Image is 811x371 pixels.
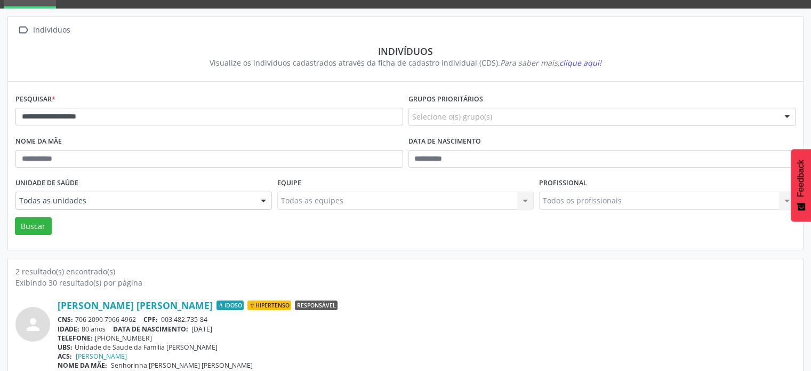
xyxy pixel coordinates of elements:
[58,334,796,343] div: [PHONE_NUMBER]
[58,299,213,311] a: [PERSON_NAME] [PERSON_NAME]
[216,301,244,310] span: Idoso
[247,301,291,310] span: Hipertenso
[31,22,72,38] div: Indivíduos
[19,195,250,206] span: Todas as unidades
[277,175,301,192] label: Equipe
[23,57,788,68] div: Visualize os indivíduos cadastrados através da ficha de cadastro individual (CDS).
[58,325,79,334] span: IDADE:
[412,111,492,122] span: Selecione o(s) grupo(s)
[15,277,796,288] div: Exibindo 30 resultado(s) por página
[58,352,72,361] span: ACS:
[15,133,62,150] label: Nome da mãe
[791,149,811,222] button: Feedback - Mostrar pesquisa
[408,91,483,108] label: Grupos prioritários
[15,175,78,192] label: Unidade de saúde
[796,160,806,197] span: Feedback
[111,361,253,370] span: Senhorinha [PERSON_NAME] [PERSON_NAME]
[143,315,158,324] span: CPF:
[58,325,796,334] div: 80 anos
[58,343,73,352] span: UBS:
[58,343,796,352] div: Unidade de Saude da Familia [PERSON_NAME]
[15,91,55,108] label: Pesquisar
[23,315,43,334] i: person
[76,352,127,361] a: [PERSON_NAME]
[113,325,188,334] span: DATA DE NASCIMENTO:
[58,315,796,324] div: 706 2090 7966 4962
[408,133,481,150] label: Data de nascimento
[559,58,601,68] span: clique aqui!
[15,266,796,277] div: 2 resultado(s) encontrado(s)
[191,325,212,334] span: [DATE]
[15,22,72,38] a:  Indivíduos
[58,315,73,324] span: CNS:
[58,361,107,370] span: NOME DA MÃE:
[58,334,93,343] span: TELEFONE:
[539,175,587,192] label: Profissional
[23,45,788,57] div: Indivíduos
[500,58,601,68] i: Para saber mais,
[295,301,338,310] span: Responsável
[161,315,207,324] span: 003.482.735-84
[15,217,52,235] button: Buscar
[15,22,31,38] i: 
